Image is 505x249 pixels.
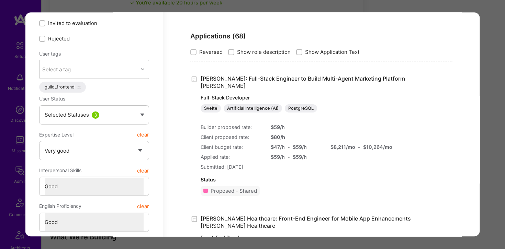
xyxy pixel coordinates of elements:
[201,123,262,131] div: Builder proposed rate:
[141,68,144,71] i: icon Chevron
[293,143,307,151] div: $ 59 /h
[39,96,65,102] span: User Status
[140,114,144,116] img: caret
[305,49,359,56] span: Show Application Text
[210,187,257,194] div: Proposed - Shared
[330,143,355,151] div: $ 8,211 /mo
[271,133,322,141] div: $ 80 /h
[137,236,149,249] button: clear
[201,104,221,112] div: Svelte
[190,75,201,83] div: Created
[201,95,405,102] p: Full-Stack Developer
[137,165,149,177] button: clear
[293,153,307,161] div: $ 59 /h
[285,104,317,112] div: PostgreSQL
[190,32,246,40] strong: Applications ( 68 )
[39,200,81,213] span: English Proficiency
[39,165,81,177] span: Interpersonal Skills
[48,20,97,27] span: Invited to evaluation
[190,215,198,223] i: icon Application
[201,133,262,141] div: Client proposed rate:
[199,49,223,56] span: Reversed
[288,143,290,151] div: -
[271,123,322,131] div: $ 59 /h
[39,236,87,249] span: English Pronunciation
[92,111,99,119] div: 3
[271,143,285,151] div: $ 47 /h
[78,86,80,89] i: icon Close
[190,75,198,83] i: icon Application
[201,163,405,170] div: Submitted: [DATE]
[363,143,392,151] div: $ 10,264 /mo
[201,176,405,183] div: Status
[358,143,360,151] div: -
[45,111,89,118] span: Selected Statuses
[39,51,61,57] label: User tags
[201,143,262,151] div: Client budget rate:
[271,153,285,161] div: $ 59 /h
[201,75,405,113] a: [PERSON_NAME]: Full-Stack Engineer to Build Multi-Agent Marketing Platform[PERSON_NAME]Full-Stack...
[201,153,262,161] div: Applied rate:
[201,235,411,241] p: Front-End Developer
[190,215,201,223] div: Created
[137,200,149,213] button: clear
[42,66,70,73] div: Select a tag
[201,83,246,90] span: [PERSON_NAME]
[237,49,291,56] span: Show role description
[25,12,480,236] div: modal
[288,153,290,161] div: -
[201,222,275,229] span: [PERSON_NAME] Healthcare
[39,129,74,141] span: Expertise Level
[224,104,282,112] div: Artificial Intelligence (AI)
[48,35,70,43] span: Rejected
[39,82,86,93] div: guild_frontend
[137,129,149,141] button: clear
